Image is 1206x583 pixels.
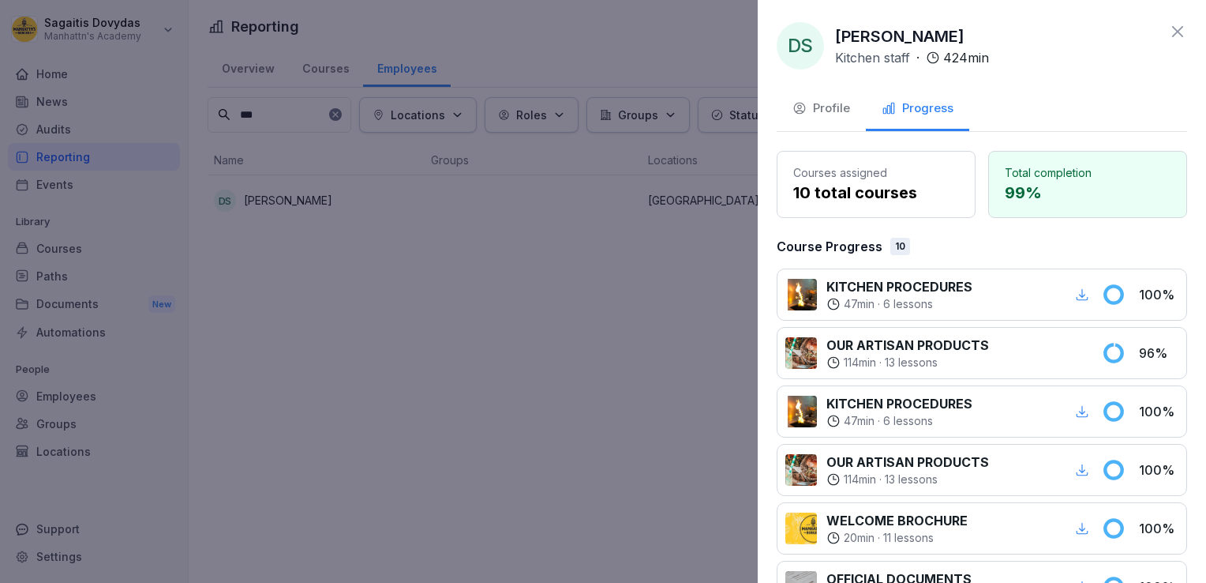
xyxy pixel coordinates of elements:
[1139,461,1178,480] p: 100 %
[943,48,989,67] p: 424 min
[1139,285,1178,304] p: 100 %
[1005,164,1170,181] p: Total completion
[826,394,972,413] p: KITCHEN PROCEDURES
[883,296,933,312] p: 6 lessons
[882,100,953,118] div: Progress
[1005,181,1170,205] p: 99 %
[777,22,824,70] div: DS
[844,355,876,370] p: 114 min
[866,88,969,131] button: Progress
[835,48,989,67] div: ·
[826,277,972,296] p: KITCHEN PROCEDURES
[792,100,850,118] div: Profile
[826,472,989,487] div: ·
[826,355,989,370] div: ·
[777,88,866,131] button: Profile
[793,181,959,205] p: 10 total courses
[883,530,934,546] p: 11 lessons
[844,413,875,429] p: 47 min
[1139,519,1178,538] p: 100 %
[885,472,938,487] p: 13 lessons
[1139,344,1178,363] p: 96 %
[826,511,968,530] p: WELCOME BROCHURE
[844,296,875,312] p: 47 min
[844,472,876,487] p: 114 min
[883,413,933,429] p: 6 lessons
[835,24,964,48] p: [PERSON_NAME]
[793,164,959,181] p: Courses assigned
[826,413,972,429] div: ·
[826,336,989,355] p: OUR ARTISAN PRODUCTS
[826,453,989,472] p: OUR ARTISAN PRODUCTS
[844,530,875,546] p: 20 min
[1139,402,1178,421] p: 100 %
[826,530,968,546] div: ·
[885,355,938,370] p: 13 lessons
[835,48,910,67] p: Kitchen staff
[890,238,910,255] div: 10
[777,237,882,256] p: Course Progress
[826,296,972,312] div: ·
